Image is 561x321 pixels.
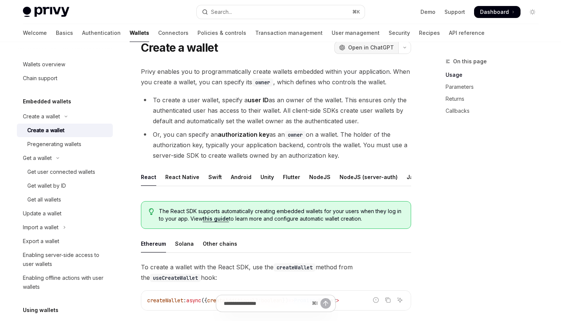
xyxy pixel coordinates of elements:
input: Ask a question... [224,295,309,312]
code: createWallet [274,263,316,272]
a: Enabling offline actions with user wallets [17,271,113,294]
span: Privy enables you to programmatically create wallets embedded within your application. When you c... [141,66,411,87]
a: Get wallet by ID [17,179,113,193]
div: React [141,168,156,186]
span: The React SDK supports automatically creating embedded wallets for your users when they log in to... [159,208,403,222]
code: owner [285,131,306,139]
div: Export a wallet [23,237,59,246]
a: Policies & controls [197,24,246,42]
span: On this page [453,57,487,66]
a: Authentication [82,24,121,42]
a: Chain support [17,72,113,85]
a: Security [389,24,410,42]
a: Wallets overview [17,58,113,71]
code: owner [252,78,273,87]
a: Update a wallet [17,207,113,220]
button: Send message [320,298,331,309]
a: Enabling server-side access to user wallets [17,248,113,271]
a: User management [332,24,380,42]
button: Toggle Import a wallet section [17,221,113,234]
div: Create a wallet [27,126,64,135]
button: Open search [197,5,365,19]
a: Transaction management [255,24,323,42]
a: Basics [56,24,73,42]
a: Demo [420,8,435,16]
button: Toggle Get a wallet section [17,151,113,165]
a: Create a wallet [17,124,113,137]
svg: Tip [149,208,154,215]
div: NodeJS [309,168,331,186]
div: Java [407,168,420,186]
div: Search... [211,7,232,16]
a: Pregenerating wallets [17,137,113,151]
div: Update a wallet [23,209,61,218]
img: light logo [23,7,69,17]
span: Open in ChatGPT [348,44,394,51]
div: Other chains [203,235,237,252]
a: Callbacks [446,105,545,117]
div: Get wallet by ID [27,181,66,190]
div: Unity [260,168,274,186]
div: Solana [175,235,194,252]
button: Toggle Create a wallet section [17,110,113,123]
a: Get all wallets [17,193,113,206]
div: Flutter [283,168,300,186]
code: useCreateWallet [150,274,201,282]
h1: Create a wallet [141,41,218,54]
a: Connectors [158,24,188,42]
h5: Embedded wallets [23,97,71,106]
span: ⌘ K [352,9,360,15]
span: To create a wallet with the React SDK, use the method from the hook: [141,262,411,283]
a: Dashboard [474,6,521,18]
div: React Native [165,168,199,186]
div: Enabling offline actions with user wallets [23,273,108,291]
h5: Using wallets [23,306,58,315]
a: Usage [446,69,545,81]
li: To create a user wallet, specify a as an owner of the wallet. This ensures only the authenticated... [141,95,411,126]
div: Swift [208,168,222,186]
strong: user ID [248,96,269,104]
a: this guide [203,215,229,222]
div: Enabling server-side access to user wallets [23,251,108,269]
div: Get a wallet [23,154,52,163]
div: Import a wallet [23,223,58,232]
div: Create a wallet [23,112,60,121]
div: Ethereum [141,235,166,252]
a: Welcome [23,24,47,42]
span: Dashboard [480,8,509,16]
a: Get user connected wallets [17,165,113,179]
div: Chain support [23,74,57,83]
button: Open in ChatGPT [334,41,398,54]
a: Parameters [446,81,545,93]
div: NodeJS (server-auth) [340,168,398,186]
div: Pregenerating wallets [27,140,81,149]
strong: authorization key [218,131,269,138]
a: Returns [446,93,545,105]
li: Or, you can specify an as an on a wallet. The holder of the authorization key, typically your app... [141,129,411,161]
div: Get user connected wallets [27,167,95,176]
a: API reference [449,24,485,42]
div: Get all wallets [27,195,61,204]
div: Android [231,168,251,186]
a: Support [444,8,465,16]
a: Wallets [130,24,149,42]
a: Recipes [419,24,440,42]
button: Toggle dark mode [527,6,539,18]
div: Wallets overview [23,60,65,69]
a: Export a wallet [17,234,113,248]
